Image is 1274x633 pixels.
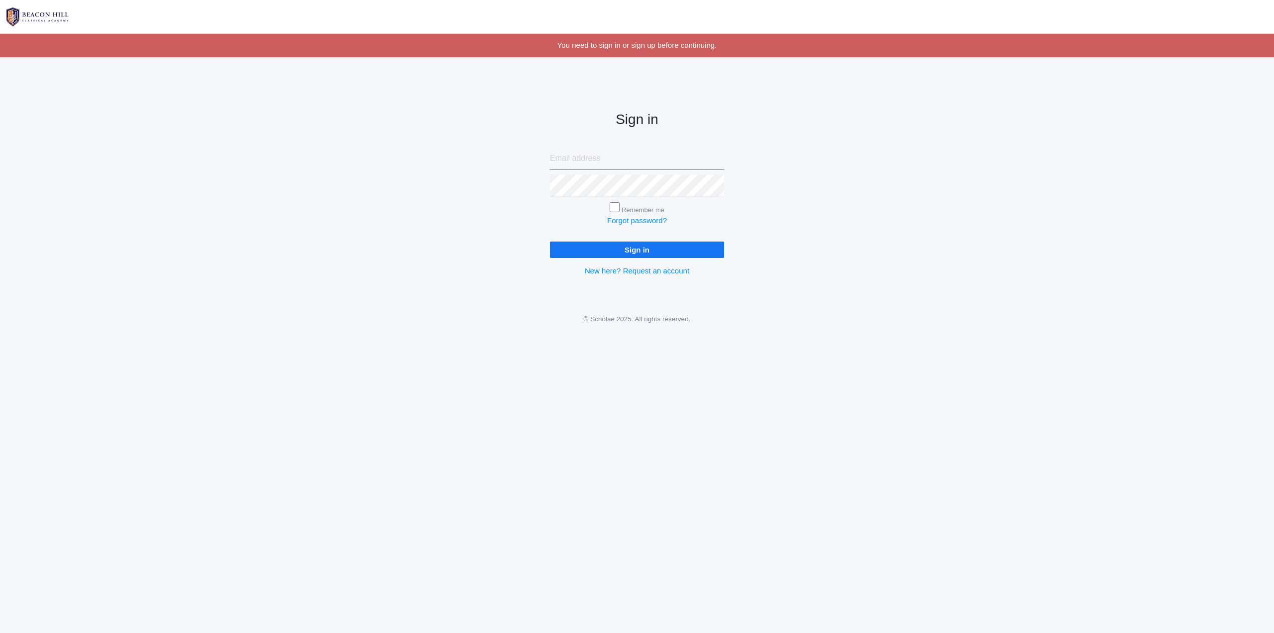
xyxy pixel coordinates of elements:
h2: Sign in [550,112,724,127]
input: Email address [550,147,724,170]
a: Forgot password? [607,216,667,225]
input: Sign in [550,242,724,258]
label: Remember me [622,206,664,214]
a: New here? Request an account [585,266,689,275]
